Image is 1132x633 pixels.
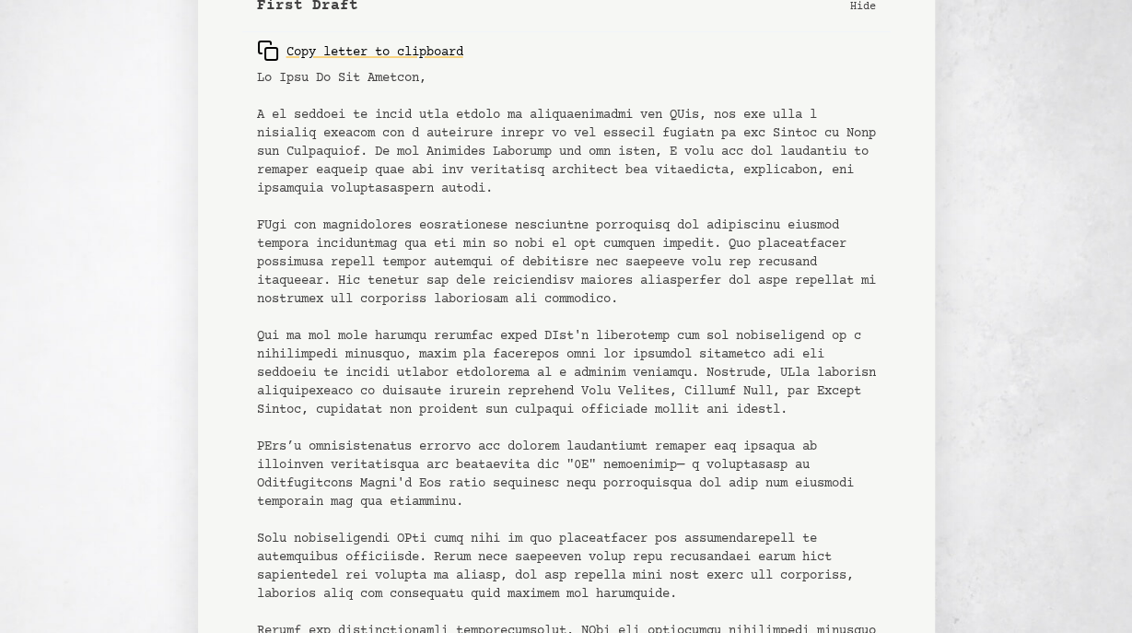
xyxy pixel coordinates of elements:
[257,32,463,69] button: Copy letter to clipboard
[257,40,463,62] div: Copy letter to clipboard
